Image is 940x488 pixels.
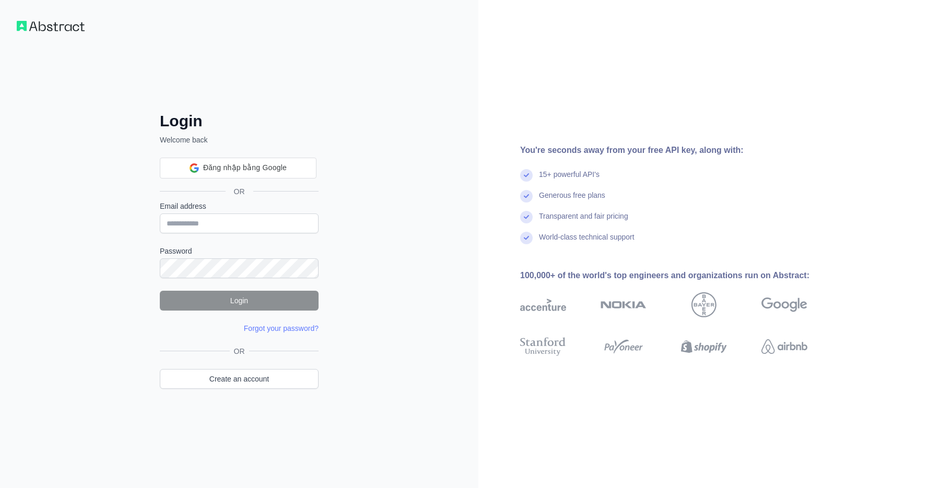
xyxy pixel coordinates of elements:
[160,369,319,389] a: Create an account
[520,190,533,203] img: check mark
[17,21,85,31] img: Workflow
[520,144,841,157] div: You're seconds away from your free API key, along with:
[539,190,605,211] div: Generous free plans
[160,112,319,130] h2: Login
[539,169,600,190] div: 15+ powerful API's
[160,135,319,145] p: Welcome back
[520,211,533,223] img: check mark
[520,232,533,244] img: check mark
[520,169,533,182] img: check mark
[520,269,841,282] div: 100,000+ of the world's top engineers and organizations run on Abstract:
[244,324,319,332] a: Forgot your password?
[761,335,807,358] img: airbnb
[539,232,634,253] div: World-class technical support
[520,292,566,317] img: accenture
[681,335,727,358] img: shopify
[520,335,566,358] img: stanford university
[226,186,253,197] span: OR
[160,201,319,211] label: Email address
[601,292,647,317] img: nokia
[160,246,319,256] label: Password
[539,211,628,232] div: Transparent and fair pricing
[691,292,716,317] img: bayer
[160,158,316,178] div: Đăng nhập bằng Google
[160,291,319,311] button: Login
[601,335,647,358] img: payoneer
[203,162,287,173] span: Đăng nhập bằng Google
[230,346,249,356] span: OR
[761,292,807,317] img: google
